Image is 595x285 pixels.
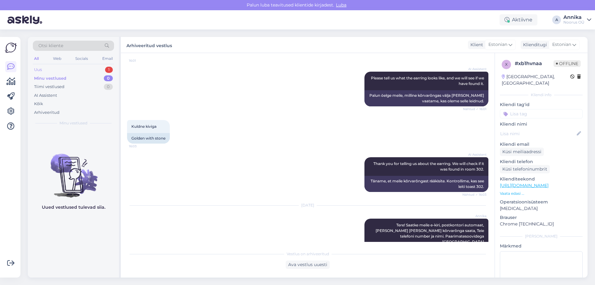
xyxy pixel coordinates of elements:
[500,165,550,173] div: Küsi telefoninumbrit
[371,76,485,86] span: Please tell us what the earring looks like, and we will see if we have found it.
[552,41,571,48] span: Estonian
[462,192,487,197] span: Nähtud ✓ 16:03
[502,73,570,87] div: [GEOGRAPHIC_DATA], [GEOGRAPHIC_DATA]
[552,16,561,24] div: A
[505,62,508,67] span: x
[373,161,485,171] span: Thank you for telling us about the earring. We will check if it was found in room 302.
[5,42,17,54] img: Askly Logo
[127,203,488,208] div: [DATE]
[364,176,488,192] div: Täname, et meile kõrvarõngast rääkisite. Kontrollime, kas see leiti toast 302.
[105,67,113,73] div: 1
[129,58,152,63] span: 16:01
[52,55,63,63] div: Web
[500,158,583,165] p: Kliendi telefon
[500,234,583,239] div: [PERSON_NAME]
[500,130,575,137] input: Lisa nimi
[500,205,583,212] p: [MEDICAL_DATA]
[34,92,57,99] div: AI Assistent
[500,183,549,188] a: [URL][DOMAIN_NAME]
[42,204,105,211] p: Uued vestlused tulevad siia.
[500,101,583,108] p: Kliendi tag'id
[463,107,487,111] span: Nähtud ✓ 16:01
[500,191,583,196] p: Vaata edasi ...
[500,243,583,249] p: Märkmed
[101,55,114,63] div: Email
[515,60,553,67] div: # xb1hvnaa
[34,101,43,107] div: Kõik
[500,176,583,182] p: Klienditeekond
[500,121,583,127] p: Kliendi nimi
[463,214,487,218] span: Annika
[364,90,488,106] div: Palun öelge meile, milline kõrvarõngas välja [PERSON_NAME] vaatame, kas oleme selle leidnud.
[500,141,583,148] p: Kliendi email
[129,144,152,149] span: 16:03
[34,75,66,82] div: Minu vestlused
[488,41,507,48] span: Estonian
[463,152,487,157] span: AI Assistent
[521,42,547,48] div: Klienditugi
[34,67,42,73] div: Uus
[500,221,583,227] p: Chrome [TECHNICAL_ID]
[33,55,40,63] div: All
[34,109,59,116] div: Arhiveeritud
[563,15,584,20] div: Annika
[287,251,329,257] span: Vestlus on arhiveeritud
[468,42,483,48] div: Klient
[28,143,119,198] img: No chats
[563,20,584,25] div: Noorus OÜ
[563,15,591,25] a: AnnikaNoorus OÜ
[104,84,113,90] div: 0
[500,92,583,98] div: Kliendi info
[500,199,583,205] p: Operatsioonisüsteem
[127,133,170,144] div: Golden with stone
[286,261,330,269] div: Ava vestlus uuesti
[553,60,581,67] span: Offline
[34,84,64,90] div: Tiimi vestlused
[38,42,63,49] span: Otsi kliente
[104,75,113,82] div: 0
[500,109,583,118] input: Lisa tag
[131,124,156,129] span: Kuldne kiviga
[74,55,89,63] div: Socials
[463,67,487,71] span: AI Assistent
[500,148,544,156] div: Küsi meiliaadressi
[500,214,583,221] p: Brauser
[126,41,172,49] label: Arhiveeritud vestlus
[376,223,485,244] span: Tere! Saatke meile e-kiri, postkontori automaat, [PERSON_NAME] [PERSON_NAME] kõrvarõnga saata, Te...
[59,120,87,126] span: Minu vestlused
[500,14,537,25] div: Aktiivne
[334,2,348,8] span: Luba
